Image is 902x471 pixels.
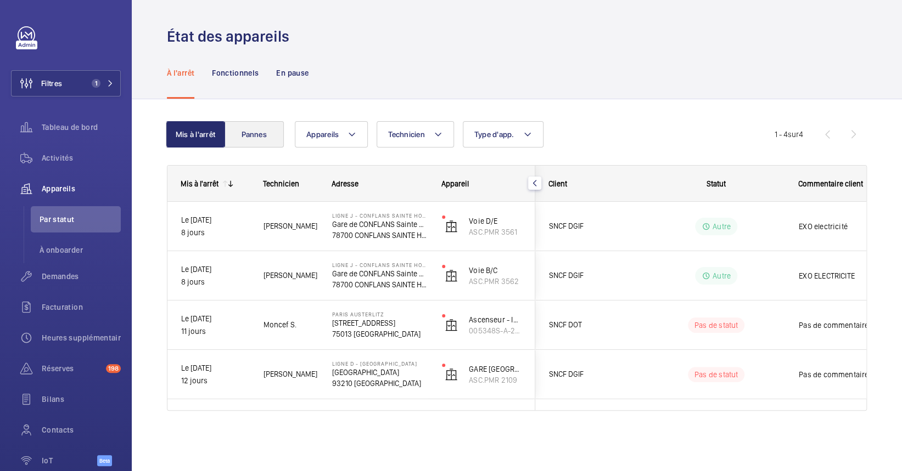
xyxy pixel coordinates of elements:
[332,311,428,317] p: PARIS AUSTERLITZ
[332,262,428,268] p: Ligne J - CONFLANS SAINTE HONORINE
[445,269,458,282] img: elevator.svg
[11,70,121,97] button: Filtres1
[212,67,259,78] p: Fonctionnels
[92,79,100,88] span: 1
[42,332,121,343] span: Heures supplémentaires
[332,317,428,328] p: [STREET_ADDRESS]
[441,179,522,188] div: Appareil
[445,220,458,233] img: elevator.svg
[181,179,219,188] div: Mis à l'arrêt
[42,152,121,163] span: Activités
[549,368,634,381] span: SNCF DGIF
[332,179,358,188] span: Adresse
[106,364,121,373] span: 198
[167,26,296,47] h1: État des appareils
[775,130,803,138] span: 1 - 4 4
[181,313,249,325] p: Le [DATE]
[463,121,544,147] button: Type d'app.
[445,319,458,332] img: elevator.svg
[788,130,799,139] span: sur
[264,368,318,381] span: [PERSON_NAME]
[40,214,121,225] span: Par statut
[388,130,425,139] span: Technicien
[42,363,102,374] span: Réserves
[332,268,428,279] p: Gare de CONFLANS Sainte Honorine
[264,319,318,331] span: Moncef S.
[97,455,112,466] span: Beta
[181,325,249,338] p: 11 jours
[181,276,249,288] p: 8 jours
[181,362,249,374] p: Le [DATE]
[445,368,458,381] img: elevator.svg
[263,179,299,188] span: Technicien
[377,121,454,147] button: Technicien
[332,367,428,378] p: [GEOGRAPHIC_DATA]
[332,378,428,389] p: 93210 [GEOGRAPHIC_DATA]
[469,265,522,276] p: Voie B/C
[549,269,634,282] span: SNCF DGIF
[42,302,121,313] span: Facturation
[276,67,309,78] p: En pause
[469,325,522,336] p: 005348S-A-2-03-0-02
[181,263,249,276] p: Le [DATE]
[181,374,249,387] p: 12 jours
[469,314,522,325] p: Ascenseur - IDF VOIE 2/4 (4522)
[332,328,428,339] p: 75013 [GEOGRAPHIC_DATA]
[295,121,368,147] button: Appareils
[707,179,726,188] span: Statut
[469,226,522,237] p: ASC.PMR 3561
[332,212,428,219] p: Ligne J - CONFLANS SAINTE HONORINE
[166,121,225,147] button: Mis à l'arrêt
[548,179,567,188] span: Client
[40,245,121,256] span: À onboarder
[694,369,738,380] p: Pas de statut
[306,130,339,139] span: Appareils
[42,122,121,133] span: Tableau de bord
[549,220,634,232] span: SNCF DGIF
[42,424,121,435] span: Contacts
[798,179,863,188] span: Commentaire client
[332,360,428,367] p: Ligne D - [GEOGRAPHIC_DATA]
[713,221,731,232] p: Autre
[225,121,284,147] button: Pannes
[42,183,121,194] span: Appareils
[181,214,249,226] p: Le [DATE]
[469,364,522,374] p: GARE [GEOGRAPHIC_DATA] RER D VOIE 2
[332,219,428,230] p: Gare de CONFLANS Sainte Honorine
[713,270,731,281] p: Autre
[167,67,194,78] p: À l'arrêt
[264,220,318,232] span: [PERSON_NAME]
[42,271,121,282] span: Demandes
[332,230,428,241] p: 78700 CONFLANS SAINTE HONORINE
[332,279,428,290] p: 78700 CONFLANS SAINTE HONORINE
[474,130,514,139] span: Type d'app.
[264,269,318,282] span: [PERSON_NAME]
[469,215,522,226] p: Voie D/E
[181,226,249,239] p: 8 jours
[549,319,634,331] span: SNCF DOT
[469,276,522,287] p: ASC.PMR 3562
[41,78,62,89] span: Filtres
[42,455,97,466] span: IoT
[694,320,738,331] p: Pas de statut
[42,394,121,405] span: Bilans
[469,374,522,385] p: ASC.PMR 2109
